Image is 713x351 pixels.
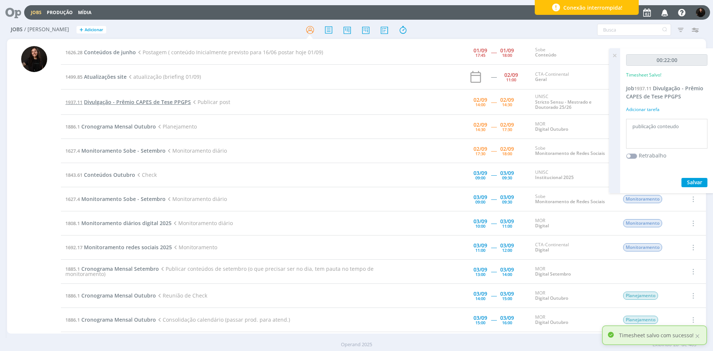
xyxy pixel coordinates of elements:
span: 1886.1 [65,123,80,130]
span: Divulgação - Prêmio CAPES de Tese PPGPS [84,98,191,105]
span: Consolidação calendário (passar prod. para atend.) [156,316,290,323]
a: 1886.1Cronograma Mensal Outubro [65,123,156,130]
span: ----- [491,171,497,178]
span: 1808.1 [65,220,80,227]
span: 1499.85 [65,74,82,80]
span: Check [135,171,157,178]
span: Monitoramento diário [166,147,227,154]
button: +Adicionar [76,26,106,34]
a: Digital Outubro [535,126,568,132]
div: MOR [535,290,612,301]
a: 1885.1Cronograma Mensal Setembro [65,265,159,272]
div: 03/09 [473,315,487,321]
span: 1937.11 [634,85,651,92]
span: 1626.28 [65,49,82,56]
span: Monitoramento [623,243,662,251]
span: 1627.4 [65,147,80,154]
span: Jobs [11,26,23,33]
div: 09:00 [475,176,485,180]
a: 1627.4Monitoramento Sobe - Setembro [65,147,166,154]
span: 1886.1 [65,292,80,299]
div: 03/09 [473,291,487,296]
span: Monitoramento diário [166,195,227,202]
span: Cronograma Mensal Outubro [81,123,156,130]
button: S [696,6,706,19]
span: Monitoramento diários digital 2025 [81,220,172,227]
div: 02/09 [473,146,487,152]
span: + [79,26,83,34]
img: S [696,8,705,17]
a: Monitoramento de Redes Sociais [535,150,605,156]
div: 17:30 [502,127,512,131]
a: Conteúdo [535,52,556,58]
span: Monitoramento diário [172,220,233,227]
a: 1808.1Monitoramento diários digital 2025 [65,220,172,227]
span: Divulgação - Prêmio CAPES de Tese PPGPS [626,85,703,100]
div: 14:30 [475,127,485,131]
span: Conteúdos de junho [84,49,136,56]
a: Digital [535,247,549,253]
div: Adicionar tarefa [626,106,707,113]
div: Sobe [535,47,612,58]
button: Jobs [29,10,44,16]
span: Publicar conteúdos de setembro (o que precisar ser no dia, tem pauta no tempo de monitoramento) [65,265,374,277]
a: 1886.1Cronograma Mensal Outubro [65,292,156,299]
div: 09:30 [502,176,512,180]
span: ----- [491,49,497,56]
span: ----- [491,98,497,105]
span: Monitoramento [623,195,662,203]
a: Digital [535,222,549,229]
span: ----- [491,147,497,154]
p: Timesheet Salvo! [626,72,661,78]
a: 1843.61Conteúdos Outubro [65,171,135,178]
span: 1692.17 [65,244,82,251]
span: Cronograma Mensal Outubro [81,316,156,323]
span: Postagem ( conteúdo Inicialmente previsto para 16/06 postar hoje 01/09) [136,49,323,56]
div: MOR [535,121,612,132]
a: Job1937.11Divulgação - Prêmio CAPES de Tese PPGPS [626,85,703,100]
div: 12:00 [502,248,512,252]
div: 02/09 [500,122,514,127]
div: 18:00 [502,152,512,156]
span: Atualizações site [84,73,127,80]
div: 01/09 [500,48,514,53]
div: ----- [491,74,497,79]
a: 1692.17Monitoramento redes sociais 2025 [65,244,172,251]
span: Planejamento [623,292,658,300]
span: ----- [491,268,497,275]
span: ----- [491,195,497,202]
a: Digital Outubro [535,295,568,301]
div: 03/09 [500,195,514,200]
span: ----- [491,292,497,299]
div: 14:00 [475,296,485,300]
a: Mídia [78,9,91,16]
div: 15:00 [502,296,512,300]
span: Reunião de Check [156,292,207,299]
div: 03/09 [473,219,487,224]
div: 03/09 [473,243,487,248]
div: UNISC [535,94,612,110]
span: Publicar post [191,98,230,105]
div: 14:00 [475,103,485,107]
span: 1886.1 [65,316,80,323]
button: Mídia [76,10,94,16]
div: 17:30 [475,152,485,156]
div: 03/09 [500,291,514,296]
div: 14:30 [502,103,512,107]
a: 1626.28Conteúdos de junho [65,49,136,56]
div: 16:00 [502,321,512,325]
label: Retrabalho [639,152,666,159]
span: 1627.4 [65,196,80,202]
span: Planejamento [156,123,197,130]
div: 11:00 [475,248,485,252]
span: 1843.61 [65,172,82,178]
a: Produção [47,9,73,16]
div: 01/09 [473,48,487,53]
div: 15:00 [475,321,485,325]
div: CTA-Continental [535,72,612,82]
input: Busca [597,24,671,36]
a: Jobs [31,9,42,16]
button: Salvar [681,178,707,187]
div: 02/09 [473,122,487,127]
a: Digital Setembro [535,271,571,277]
